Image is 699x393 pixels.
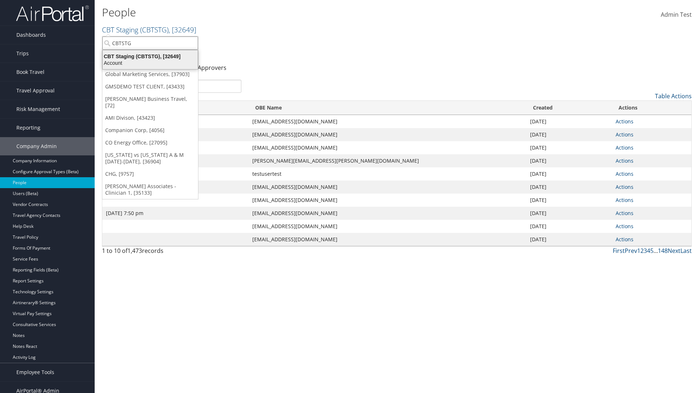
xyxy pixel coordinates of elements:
[102,124,198,136] a: Companion Corp, [4056]
[616,236,633,243] a: Actions
[616,170,633,177] a: Actions
[16,363,54,381] span: Employee Tools
[16,44,29,63] span: Trips
[647,247,650,255] a: 4
[526,115,612,128] td: [DATE]
[102,207,249,220] td: [DATE] 7:50 pm
[612,101,691,115] th: Actions
[169,25,196,35] span: , [ 32649 ]
[668,247,680,255] a: Next
[102,168,198,180] a: CHG, [9757]
[653,247,658,255] span: …
[102,180,198,199] a: [PERSON_NAME] Associates - Clinician 1, [35133]
[102,149,198,168] a: [US_STATE] vs [US_STATE] A & M [DATE]-[DATE], [36904]
[526,220,612,233] td: [DATE]
[249,180,526,194] td: [EMAIL_ADDRESS][DOMAIN_NAME]
[616,223,633,230] a: Actions
[249,167,526,180] td: testusertest
[616,196,633,203] a: Actions
[102,68,198,80] a: Global Marketing Services, [37903]
[249,141,526,154] td: [EMAIL_ADDRESS][DOMAIN_NAME]
[249,233,526,246] td: [EMAIL_ADDRESS][DOMAIN_NAME]
[661,11,692,19] span: Admin Test
[616,131,633,138] a: Actions
[16,82,55,100] span: Travel Approval
[140,25,169,35] span: ( CBTSTG )
[127,247,142,255] span: 1,473
[616,144,633,151] a: Actions
[16,100,60,118] span: Risk Management
[102,5,495,20] h1: People
[616,210,633,217] a: Actions
[661,4,692,26] a: Admin Test
[198,64,226,72] a: Approvers
[102,36,198,50] input: Search Accounts
[249,154,526,167] td: [PERSON_NAME][EMAIL_ADDRESS][PERSON_NAME][DOMAIN_NAME]
[650,247,653,255] a: 5
[625,247,637,255] a: Prev
[102,246,241,259] div: 1 to 10 of records
[526,141,612,154] td: [DATE]
[16,137,57,155] span: Company Admin
[102,112,198,124] a: AMI Divison, [43423]
[616,157,633,164] a: Actions
[526,207,612,220] td: [DATE]
[98,53,202,60] div: CBT Staging (CBTSTG), [32649]
[249,115,526,128] td: [EMAIL_ADDRESS][DOMAIN_NAME]
[16,119,40,137] span: Reporting
[655,92,692,100] a: Table Actions
[526,194,612,207] td: [DATE]
[526,128,612,141] td: [DATE]
[616,183,633,190] a: Actions
[16,63,44,81] span: Book Travel
[613,247,625,255] a: First
[526,233,612,246] td: [DATE]
[102,80,198,93] a: GMSDEMO TEST CLIENT, [43433]
[658,247,668,255] a: 148
[616,118,633,125] a: Actions
[249,207,526,220] td: [EMAIL_ADDRESS][DOMAIN_NAME]
[526,154,612,167] td: [DATE]
[249,128,526,141] td: [EMAIL_ADDRESS][DOMAIN_NAME]
[526,180,612,194] td: [DATE]
[102,136,198,149] a: CO Energy Office, [27095]
[16,5,89,22] img: airportal-logo.png
[249,220,526,233] td: [EMAIL_ADDRESS][DOMAIN_NAME]
[249,101,526,115] th: OBE Name: activate to sort column ascending
[16,26,46,44] span: Dashboards
[640,247,644,255] a: 2
[526,167,612,180] td: [DATE]
[526,101,612,115] th: Created: activate to sort column ascending
[680,247,692,255] a: Last
[98,60,202,66] div: Account
[637,247,640,255] a: 1
[249,194,526,207] td: [EMAIL_ADDRESS][DOMAIN_NAME]
[102,93,198,112] a: [PERSON_NAME] Business Travel, [72]
[644,247,647,255] a: 3
[102,25,196,35] a: CBT Staging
